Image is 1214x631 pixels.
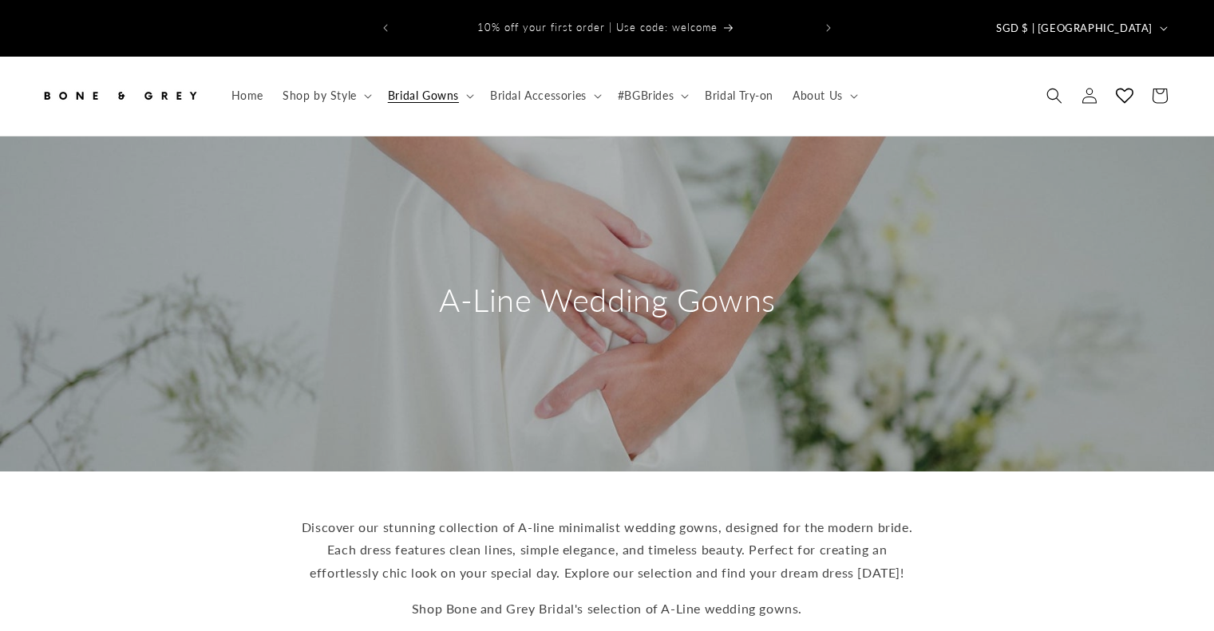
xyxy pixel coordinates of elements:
span: #BGBrides [618,89,674,103]
button: Previous announcement [368,13,403,43]
h2: A-Line Wedding Gowns [439,279,776,321]
summary: Search [1037,78,1072,113]
p: Discover our stunning collection of A-line minimalist wedding gowns, designed for the modern brid... [296,516,919,585]
a: Bridal Try-on [695,79,783,112]
span: Shop by Style [283,89,357,103]
button: SGD $ | [GEOGRAPHIC_DATA] [987,13,1174,43]
span: Bridal Try-on [705,89,773,103]
summary: Shop by Style [273,79,378,112]
span: SGD $ | [GEOGRAPHIC_DATA] [996,21,1153,37]
summary: About Us [783,79,864,112]
p: Shop Bone and Grey Bridal's selection of A-Line wedding gowns. [296,597,919,621]
span: Bridal Accessories [490,89,587,103]
span: Bridal Gowns [388,89,459,103]
img: Bone and Grey Bridal [40,78,200,113]
span: About Us [793,89,843,103]
span: 10% off your first order | Use code: welcome [477,21,718,34]
button: Next announcement [811,13,846,43]
summary: #BGBrides [608,79,695,112]
a: Home [222,79,273,112]
span: Home [231,89,263,103]
a: Bone and Grey Bridal [34,73,206,120]
summary: Bridal Gowns [378,79,480,112]
summary: Bridal Accessories [480,79,608,112]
